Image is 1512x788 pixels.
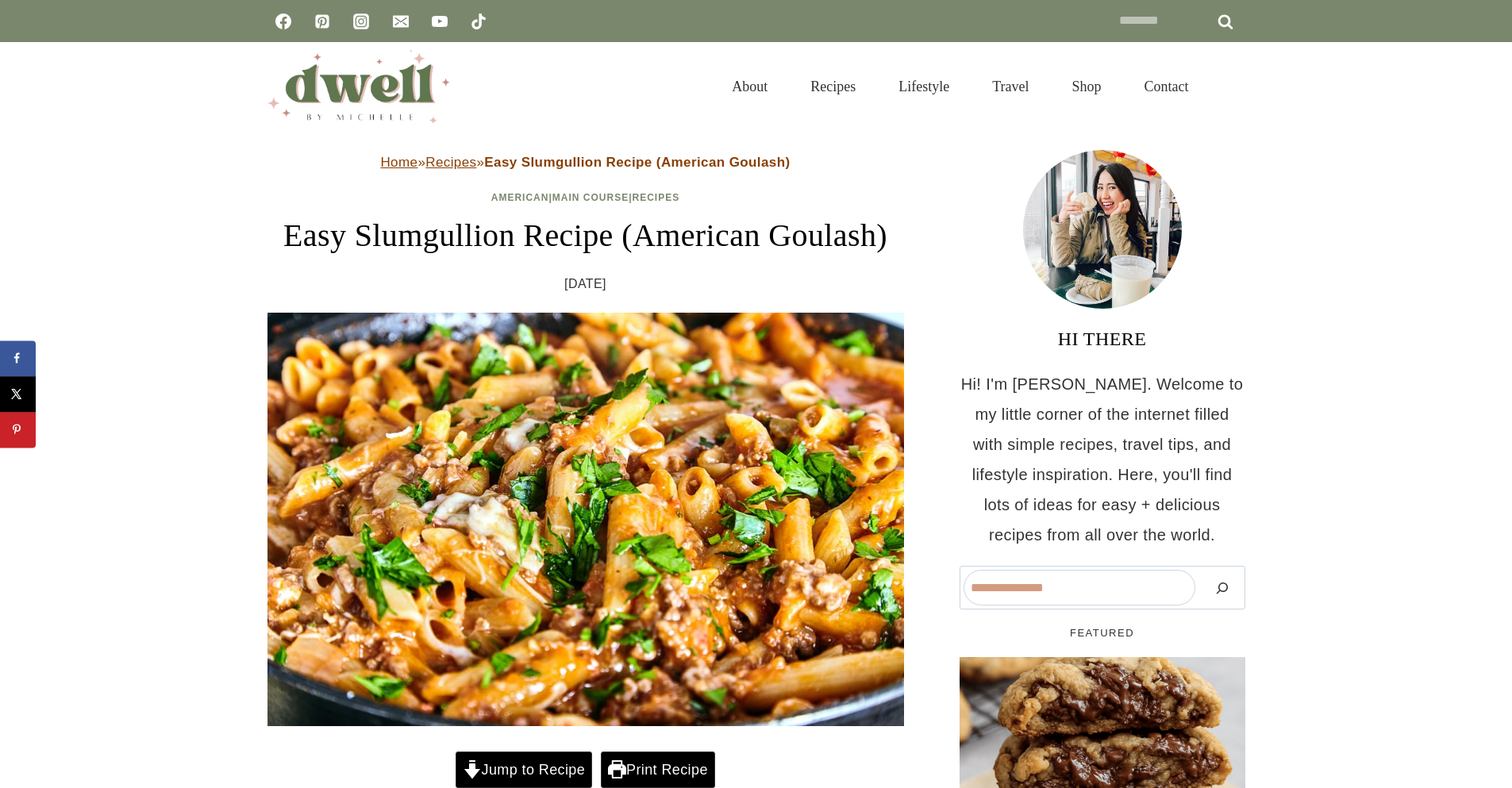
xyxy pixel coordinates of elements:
[345,6,377,37] a: Instagram
[564,272,606,296] time: [DATE]
[960,625,1245,641] h5: FEATURED
[306,6,338,37] a: Pinterest
[960,369,1245,550] p: Hi! I'm [PERSON_NAME]. Welcome to my little corner of the internet filled with simple recipes, tr...
[1218,73,1245,100] button: View Search Form
[385,6,417,37] a: Email
[789,59,877,114] a: Recipes
[491,192,679,203] span: | |
[1203,570,1241,605] button: Search
[1050,59,1122,114] a: Shop
[380,155,790,170] span: » »
[710,59,789,114] a: About
[425,155,476,170] a: Recipes
[633,192,680,203] a: Recipes
[380,155,417,170] a: Home
[710,59,1210,114] nav: Primary Navigation
[601,751,715,788] a: Print Recipe
[463,6,494,37] a: TikTok
[971,59,1050,114] a: Travel
[267,50,450,123] img: DWELL by michelle
[1123,59,1210,114] a: Contact
[267,6,299,37] a: Facebook
[877,59,971,114] a: Lifestyle
[484,155,790,170] strong: Easy Slumgullion Recipe (American Goulash)
[424,6,456,37] a: YouTube
[491,192,549,203] a: American
[267,313,904,726] img: Slumgullion on a plate
[456,751,592,788] a: Jump to Recipe
[552,192,629,203] a: Main Course
[267,212,904,259] h1: Easy Slumgullion Recipe (American Goulash)
[960,325,1245,353] h3: HI THERE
